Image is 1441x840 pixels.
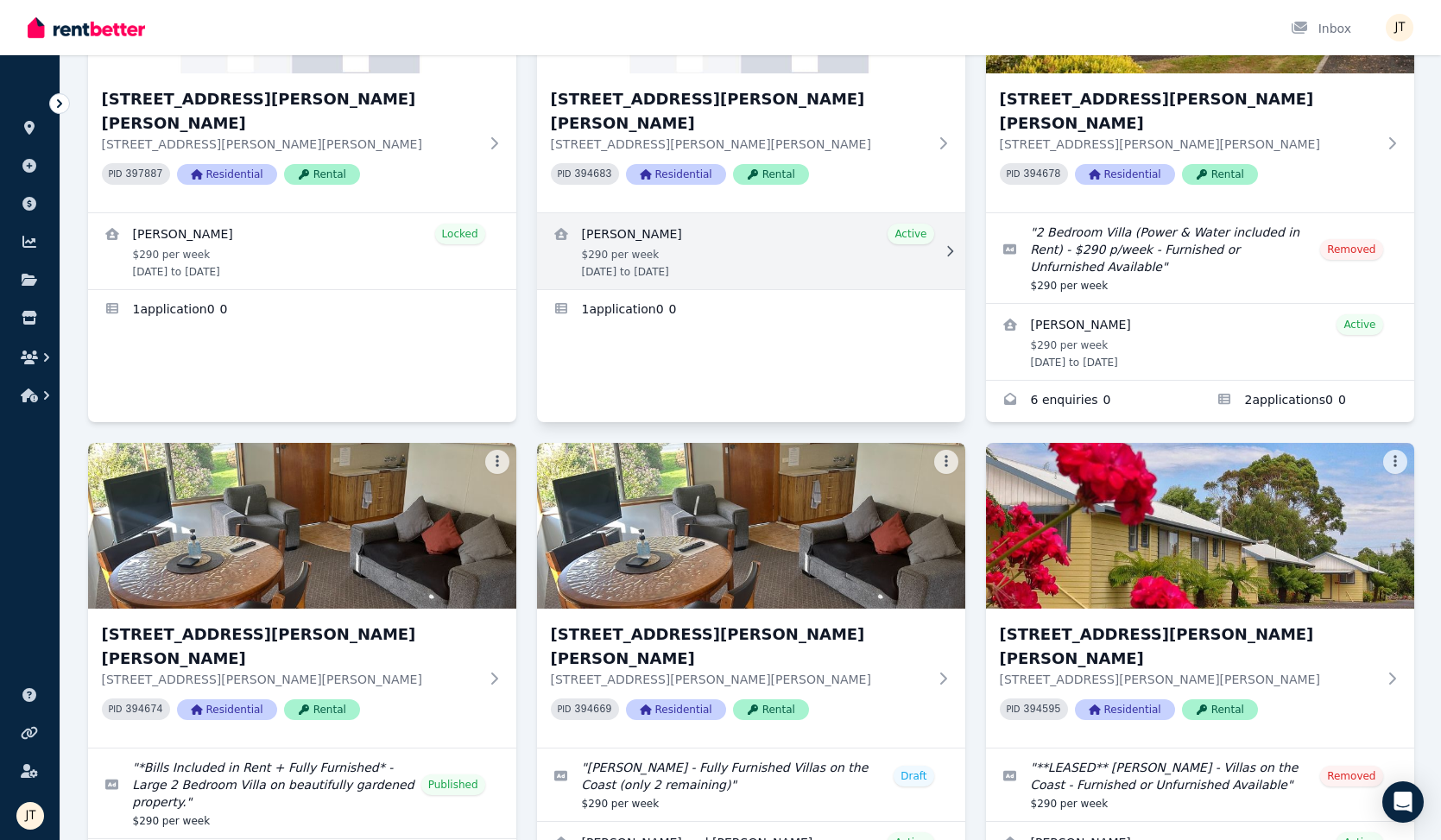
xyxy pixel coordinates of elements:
h3: [STREET_ADDRESS][PERSON_NAME][PERSON_NAME] [551,622,927,671]
p: [STREET_ADDRESS][PERSON_NAME][PERSON_NAME] [102,136,478,153]
img: Jamie Taylor [16,802,44,830]
button: More options [1383,450,1407,474]
small: PID [558,704,572,714]
img: 7/21 Andrew St, Strahan [537,443,965,609]
a: Enquiries for 5/21 Andrew St, Strahan [986,381,1200,422]
span: Residential [177,699,277,720]
a: View details for Alexandre Flaschner [88,213,516,289]
img: Jamie Taylor [1386,14,1413,41]
code: 394595 [1023,704,1060,716]
code: 394678 [1023,168,1060,180]
img: 6/21 Andrew St, Strahan [88,443,516,609]
span: Residential [1075,164,1175,185]
a: 8/21 Andrew St, Strahan[STREET_ADDRESS][PERSON_NAME][PERSON_NAME][STREET_ADDRESS][PERSON_NAME][PE... [986,443,1414,748]
h3: [STREET_ADDRESS][PERSON_NAME][PERSON_NAME] [102,87,478,136]
a: View details for Pamela Carroll [986,304,1414,380]
button: More options [934,450,958,474]
small: PID [109,169,123,179]
p: [STREET_ADDRESS][PERSON_NAME][PERSON_NAME] [1000,136,1376,153]
a: Edit listing: *Bills Included in Rent + Fully Furnished* - Large 2 Bedroom Villa on beautifully g... [88,748,516,838]
a: Edit listing: 2 Bedroom Villa (Power & Water included in Rent) - $290 p/week - Furnished or Unfur... [986,213,1414,303]
button: More options [485,450,509,474]
img: 8/21 Andrew St, Strahan [986,443,1414,609]
code: 397887 [125,168,162,180]
a: Edit listing: **LEASED** Sharonlee Villas - Villas on the Coast - Furnished or Unfurnished Available [986,748,1414,821]
span: Residential [1075,699,1175,720]
span: Rental [284,699,360,720]
code: 394674 [125,704,162,716]
small: PID [1007,169,1021,179]
span: Rental [733,164,809,185]
code: 394683 [574,168,611,180]
a: Applications for 4/21 Andrew St, Strahan [537,290,965,332]
a: Edit listing: Sharonlee Villas - Fully Furnished Villas on the Coast (only 2 remaining) [537,748,965,821]
a: View details for Dimity Williams [537,213,965,289]
span: Residential [626,699,726,720]
small: PID [1007,704,1021,714]
p: [STREET_ADDRESS][PERSON_NAME][PERSON_NAME] [551,136,927,153]
span: Rental [284,164,360,185]
div: Open Intercom Messenger [1382,781,1424,823]
h3: [STREET_ADDRESS][PERSON_NAME][PERSON_NAME] [1000,622,1376,671]
a: Applications for 2/21 Andrew St, Strahan [88,290,516,332]
p: [STREET_ADDRESS][PERSON_NAME][PERSON_NAME] [1000,671,1376,688]
code: 394669 [574,704,611,716]
p: [STREET_ADDRESS][PERSON_NAME][PERSON_NAME] [551,671,927,688]
p: [STREET_ADDRESS][PERSON_NAME][PERSON_NAME] [102,671,478,688]
span: Rental [733,699,809,720]
img: RentBetter [28,15,145,41]
a: 6/21 Andrew St, Strahan[STREET_ADDRESS][PERSON_NAME][PERSON_NAME][STREET_ADDRESS][PERSON_NAME][PE... [88,443,516,748]
a: 7/21 Andrew St, Strahan[STREET_ADDRESS][PERSON_NAME][PERSON_NAME][STREET_ADDRESS][PERSON_NAME][PE... [537,443,965,748]
small: PID [109,704,123,714]
span: Rental [1182,164,1258,185]
h3: [STREET_ADDRESS][PERSON_NAME][PERSON_NAME] [1000,87,1376,136]
span: Residential [177,164,277,185]
h3: [STREET_ADDRESS][PERSON_NAME][PERSON_NAME] [102,622,478,671]
small: PID [558,169,572,179]
span: Residential [626,164,726,185]
a: Applications for 5/21 Andrew St, Strahan [1200,381,1414,422]
h3: [STREET_ADDRESS][PERSON_NAME][PERSON_NAME] [551,87,927,136]
div: Inbox [1291,20,1351,37]
span: Rental [1182,699,1258,720]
